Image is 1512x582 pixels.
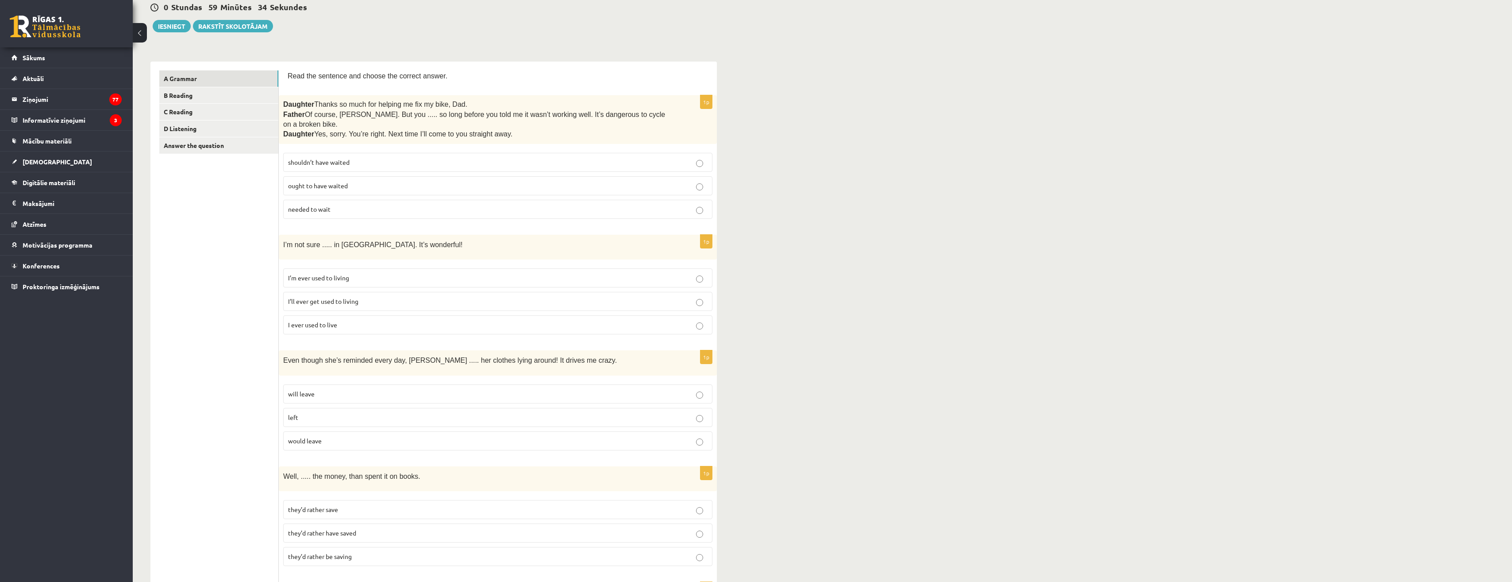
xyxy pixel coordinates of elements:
[23,137,72,145] span: Mācību materiāli
[23,74,44,82] span: Aktuāli
[23,241,92,249] span: Motivācijas programma
[288,529,356,537] span: they’d rather have saved
[258,2,267,12] span: 34
[288,274,349,282] span: I’m ever used to living
[12,214,122,234] a: Atzīmes
[700,95,712,109] p: 1p
[12,151,122,172] a: [DEMOGRAPHIC_DATA]
[288,297,358,305] span: I’ll ever get used to living
[288,158,350,166] span: shouldn’t have waited
[700,350,712,364] p: 1p
[314,101,467,108] span: Thanks so much for helping me fix my bike, Dad.
[696,438,703,446] input: would leave
[696,415,703,422] input: left
[696,207,703,214] input: needed to wait
[12,256,122,276] a: Konferences
[283,101,314,108] span: Daughter
[700,466,712,480] p: 1p
[696,322,703,330] input: I ever used to live
[23,54,45,62] span: Sākums
[208,2,217,12] span: 59
[159,137,278,154] a: Answer the question
[12,110,122,130] a: Informatīvie ziņojumi3
[283,357,617,364] span: Even though she’s reminded every day, [PERSON_NAME] ..... her clothes lying around! It drives me ...
[12,276,122,297] a: Proktoringa izmēģinājums
[288,390,315,398] span: will leave
[696,299,703,306] input: I’ll ever get used to living
[23,89,122,109] legend: Ziņojumi
[23,220,46,228] span: Atzīmes
[10,16,81,38] a: Rīgas 1. Tālmācības vidusskola
[696,275,703,283] input: I’m ever used to living
[153,20,191,32] button: Iesniegt
[696,183,703,190] input: ought to have waited
[283,473,420,480] span: Well, ..... the money, than spent it on books.
[109,93,122,105] i: 77
[288,72,447,80] span: Read the sentence and choose the correct answer.
[283,111,305,118] span: Father
[700,234,712,248] p: 1p
[159,104,278,120] a: C Reading
[288,437,322,445] span: would leave
[23,110,122,130] legend: Informatīvie ziņojumi
[23,178,75,186] span: Digitālie materiāli
[288,505,338,513] span: they’d rather save
[23,262,60,270] span: Konferences
[12,47,122,68] a: Sākums
[12,131,122,151] a: Mācību materiāli
[288,205,331,213] span: needed to wait
[12,235,122,255] a: Motivācijas programma
[12,68,122,89] a: Aktuāli
[314,130,512,138] span: Yes, sorry. You’re right. Next time I’ll come to you straight away.
[159,120,278,137] a: D Listening
[159,70,278,87] a: A Grammar
[696,531,703,538] input: they’d rather have saved
[12,172,122,193] a: Digitālie materiāli
[283,130,314,138] span: Daughter
[288,182,348,190] span: ought to have waited
[696,160,703,167] input: shouldn’t have waited
[283,241,462,248] span: I’m not sure ..... in [GEOGRAPHIC_DATA]. It’s wonderful!
[696,507,703,514] input: they’d rather save
[12,89,122,109] a: Ziņojumi77
[23,193,122,213] legend: Maksājumi
[696,554,703,561] input: they’d rather be saving
[288,413,298,421] span: left
[270,2,307,12] span: Sekundes
[283,111,665,128] span: Of course, [PERSON_NAME]. But you ..... so long before you told me it wasn’t working well. It’s d...
[288,321,337,329] span: I ever used to live
[171,2,202,12] span: Stundas
[159,87,278,104] a: B Reading
[220,2,252,12] span: Minūtes
[193,20,273,32] a: Rakstīt skolotājam
[696,392,703,399] input: will leave
[110,114,122,126] i: 3
[23,283,100,291] span: Proktoringa izmēģinājums
[288,552,352,560] span: they’d rather be saving
[23,158,92,166] span: [DEMOGRAPHIC_DATA]
[12,193,122,213] a: Maksājumi
[164,2,168,12] span: 0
